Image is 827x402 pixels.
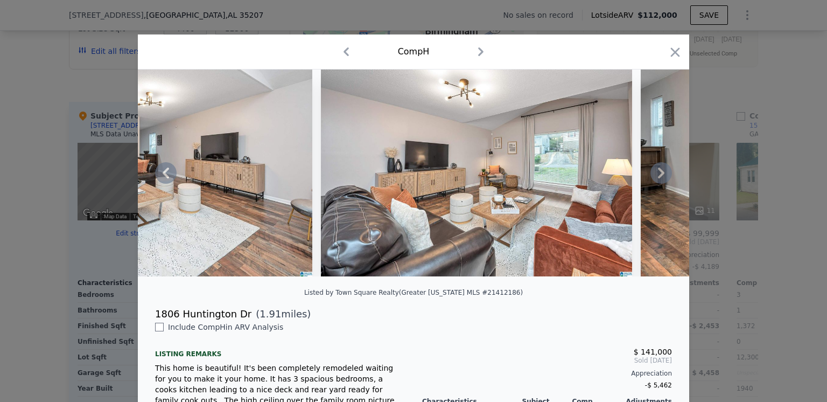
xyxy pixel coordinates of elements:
span: Sold [DATE] [422,356,672,365]
div: 1806 Huntington Dr [155,307,251,322]
div: Listing remarks [155,341,405,358]
div: Listed by Town Square Realty (Greater [US_STATE] MLS #21412186) [304,289,523,296]
span: $ 141,000 [634,348,672,356]
span: Include Comp H in ARV Analysis [164,323,288,331]
div: Appreciation [422,369,672,378]
img: Property Img [2,70,312,276]
div: Comp H [398,45,430,58]
img: Property Img [321,70,632,276]
span: 1.91 [260,308,281,320]
span: -$ 5,462 [645,382,672,389]
span: ( miles) [251,307,311,322]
